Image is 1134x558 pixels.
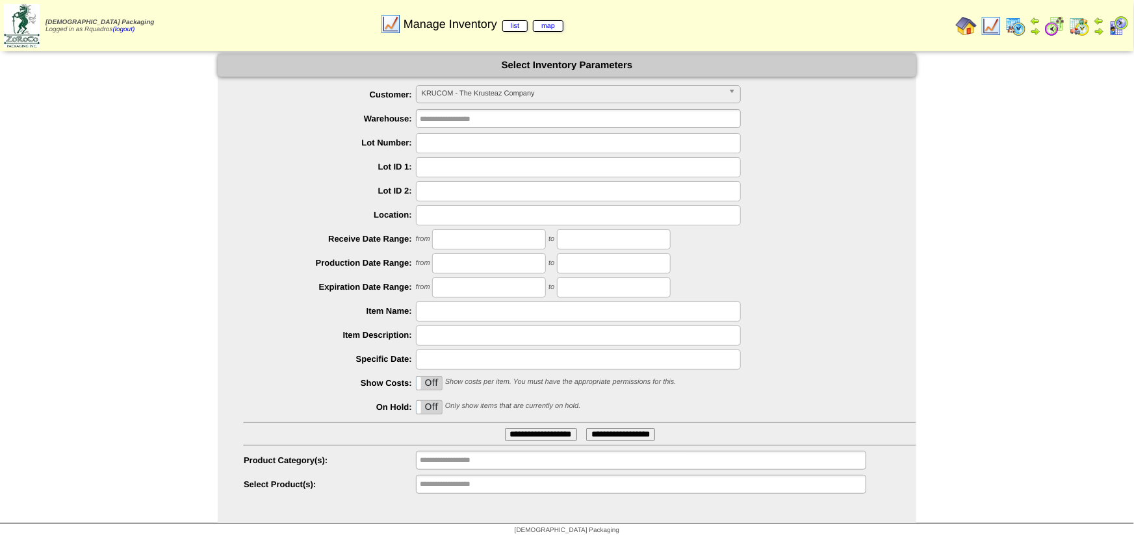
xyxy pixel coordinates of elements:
label: Product Category(s): [244,455,416,465]
span: from [416,260,430,268]
label: On Hold: [244,402,416,412]
label: Item Name: [244,306,416,316]
img: arrowright.gif [1030,26,1040,36]
a: map [533,20,563,32]
span: Manage Inventory [404,18,563,31]
label: Location: [244,210,416,220]
img: arrowleft.gif [1030,16,1040,26]
span: from [416,236,430,244]
span: [DEMOGRAPHIC_DATA] Packaging [515,527,619,534]
img: line_graph.gif [981,16,1001,36]
span: from [416,284,430,292]
img: calendarblend.gif [1044,16,1065,36]
label: Warehouse: [244,114,416,123]
img: line_graph.gif [380,14,401,34]
div: OnOff [416,400,443,414]
div: Select Inventory Parameters [218,54,916,77]
label: Off [417,401,443,414]
img: home.gif [956,16,977,36]
div: OnOff [416,376,443,390]
img: calendarcustomer.gif [1108,16,1129,36]
img: arrowright.gif [1094,26,1104,36]
a: list [502,20,528,32]
label: Production Date Range: [244,258,416,268]
span: to [548,236,554,244]
a: (logout) [112,26,135,33]
label: Customer: [244,90,416,99]
span: to [548,260,554,268]
label: Lot Number: [244,138,416,147]
span: to [548,284,554,292]
img: arrowleft.gif [1094,16,1104,26]
label: Receive Date Range: [244,234,416,244]
label: Lot ID 2: [244,186,416,196]
label: Show Costs: [244,378,416,388]
img: calendarprod.gif [1005,16,1026,36]
span: Show costs per item. You must have the appropriate permissions for this. [445,379,677,387]
img: zoroco-logo-small.webp [4,4,40,47]
span: Logged in as Rquadros [45,19,154,33]
span: Only show items that are currently on hold. [445,403,580,411]
img: calendarinout.gif [1069,16,1090,36]
span: [DEMOGRAPHIC_DATA] Packaging [45,19,154,26]
label: Select Product(s): [244,479,416,489]
span: KRUCOM - The Krusteaz Company [422,86,723,101]
label: Expiration Date Range: [244,282,416,292]
label: Lot ID 1: [244,162,416,171]
label: Off [417,377,443,390]
label: Item Description: [244,330,416,340]
label: Specific Date: [244,354,416,364]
